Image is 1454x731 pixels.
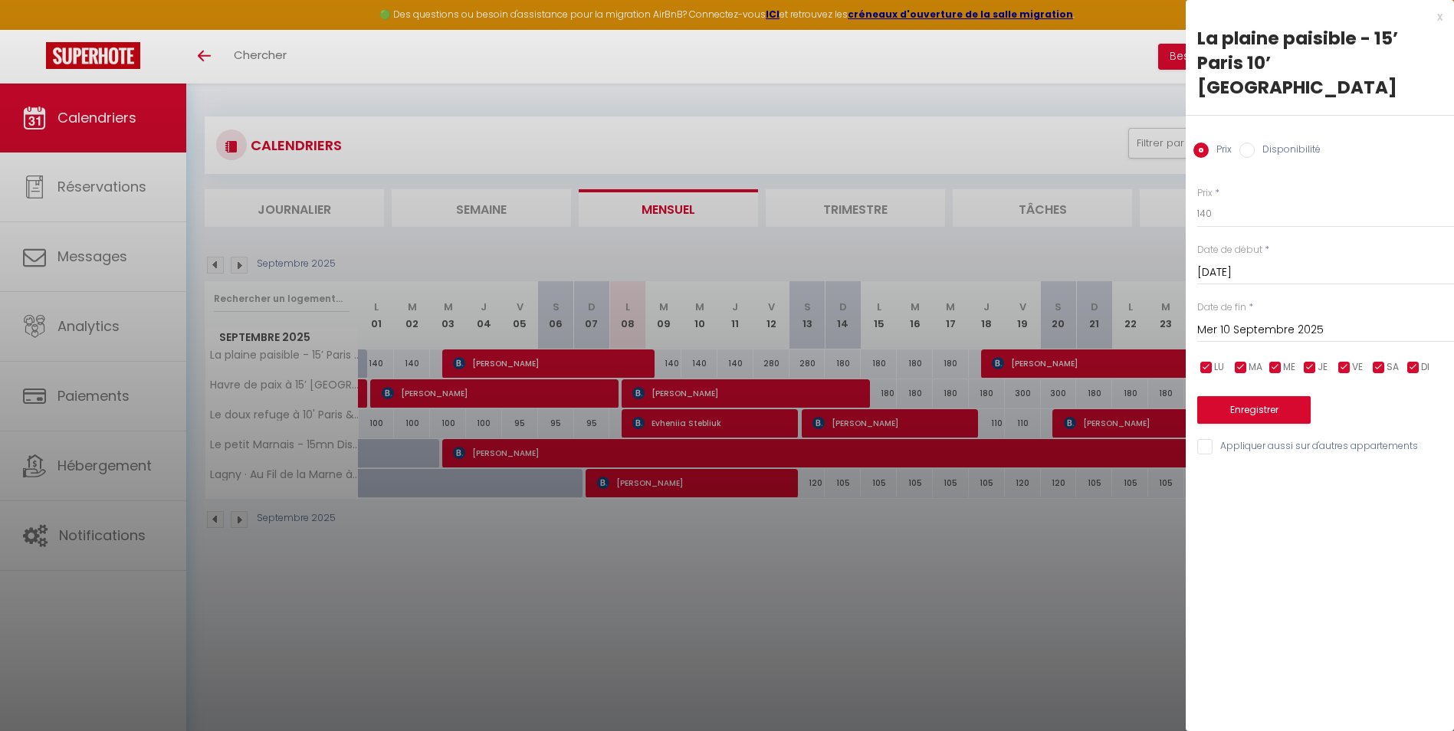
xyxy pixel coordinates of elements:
[1209,143,1232,159] label: Prix
[1249,360,1262,375] span: MA
[1421,360,1429,375] span: DI
[1283,360,1295,375] span: ME
[1197,396,1311,424] button: Enregistrer
[1214,360,1224,375] span: LU
[1197,243,1262,257] label: Date de début
[1197,300,1246,315] label: Date de fin
[1186,8,1443,26] div: x
[12,6,58,52] button: Ouvrir le widget de chat LiveChat
[1197,186,1213,201] label: Prix
[1255,143,1321,159] label: Disponibilité
[1387,360,1399,375] span: SA
[1318,360,1328,375] span: JE
[1197,26,1443,100] div: La plaine paisible - 15’ Paris 10’ [GEOGRAPHIC_DATA]
[1352,360,1363,375] span: VE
